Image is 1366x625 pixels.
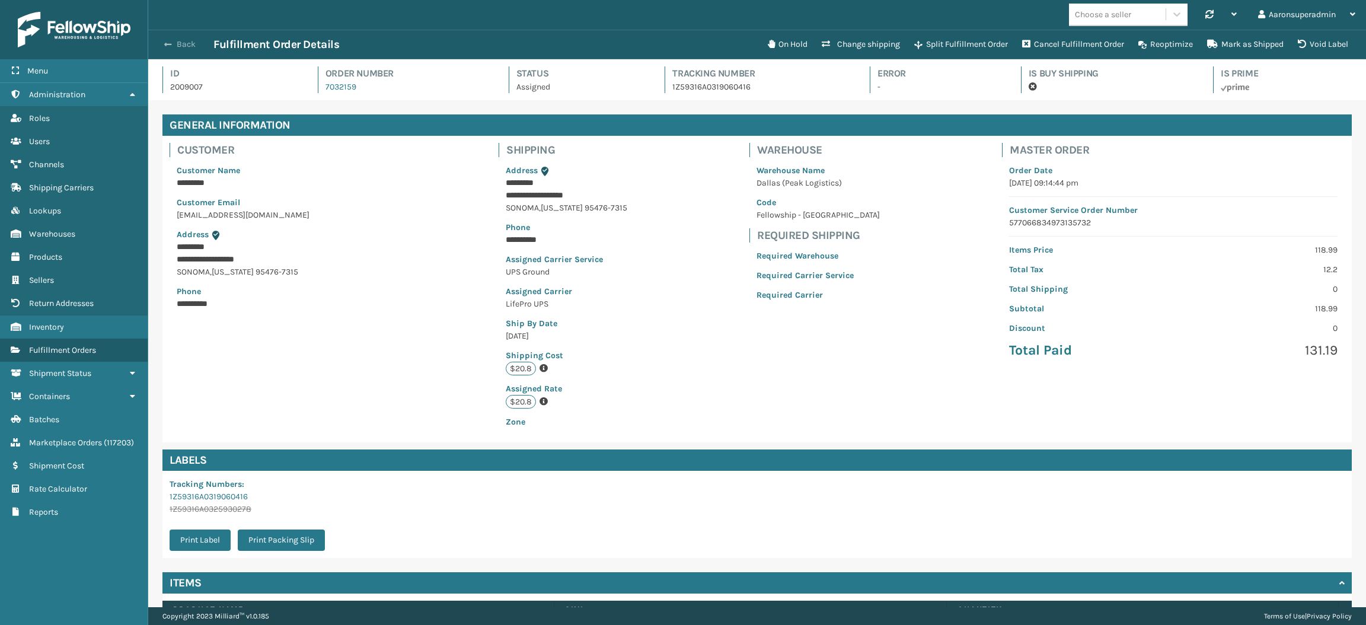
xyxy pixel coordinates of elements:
button: Reoptimize [1131,33,1200,56]
div: Choose a seller [1075,8,1131,21]
p: LifePro UPS [506,298,627,310]
button: Print Label [170,530,231,551]
p: 0 [1180,322,1338,334]
p: Customer Name [177,164,376,177]
span: Administration [29,90,85,100]
p: UPS Ground [506,266,627,278]
p: Code [757,196,880,209]
button: On Hold [761,33,815,56]
h4: Order Number [325,66,487,81]
span: Inventory [29,322,64,332]
p: Dallas (Peak Logistics) [757,177,880,189]
h4: Shipping [506,143,634,157]
span: Channels [29,160,64,170]
p: 1Z59316A0325930278 [170,503,332,515]
a: 1Z59316A0319060416 [170,492,248,502]
p: Assigned [516,81,644,93]
p: $20.8 [506,395,536,409]
a: Terms of Use [1264,612,1305,620]
span: 95476-7315 [256,267,298,277]
p: - [877,81,1000,93]
p: Copyright 2023 Milliard™ v 1.0.185 [162,607,269,625]
span: Containers [29,391,70,401]
p: Required Warehouse [757,250,880,262]
p: Ship By Date [506,317,627,330]
span: Return Addresses [29,298,94,308]
p: Order Date [1009,164,1338,177]
p: Assigned Rate [506,382,627,395]
span: Menu [27,66,48,76]
span: , [210,267,212,277]
p: Discount [1009,322,1166,334]
h4: Is Prime [1221,66,1352,81]
p: Customer Email [177,196,376,209]
p: Assigned Carrier Service [506,253,627,266]
span: Roles [29,113,50,123]
h4: Status [516,66,644,81]
p: Assigned Carrier [506,285,627,298]
h4: Is Buy Shipping [1029,66,1192,81]
span: Shipping Carriers [29,183,94,193]
p: Total Shipping [1009,283,1166,295]
p: Zone [506,416,627,428]
p: 2009007 [170,81,296,93]
button: Cancel Fulfillment Order [1015,33,1131,56]
span: , [539,203,541,213]
span: [US_STATE] [212,267,254,277]
p: 118.99 [1180,244,1338,256]
p: 131.19 [1180,342,1338,359]
p: Required Carrier Service [757,269,880,282]
h4: Error [877,66,1000,81]
p: [DATE] [506,330,627,342]
label: SKU [565,604,935,615]
p: Total Paid [1009,342,1166,359]
span: Rate Calculator [29,484,87,494]
h4: General Information [162,114,1352,136]
span: ( 117203 ) [104,438,134,448]
div: | [1264,607,1352,625]
span: Warehouses [29,229,75,239]
span: Address [177,229,209,240]
p: Total Tax [1009,263,1166,276]
span: Shipment Status [29,368,91,378]
a: Privacy Policy [1307,612,1352,620]
h4: Items [170,576,202,590]
p: 577066834973135732 [1009,216,1338,229]
p: Phone [177,285,376,298]
h3: Fulfillment Order Details [213,37,339,52]
i: Cancel Fulfillment Order [1022,40,1030,48]
span: Sellers [29,275,54,285]
p: $20.8 [506,362,536,375]
button: Back [159,39,213,50]
i: Change shipping [822,40,830,48]
span: Reports [29,507,58,517]
label: Product Name [173,604,543,615]
i: On Hold [768,40,775,48]
span: 95476-7315 [585,203,627,213]
span: Lookups [29,206,61,216]
p: [DATE] 09:14:44 pm [1009,177,1338,189]
p: 0 [1180,283,1338,295]
span: Marketplace Orders [29,438,102,448]
p: Customer Service Order Number [1009,204,1338,216]
h4: Labels [162,449,1352,471]
a: 7032159 [325,82,356,92]
label: Quantity [958,604,1327,615]
button: Change shipping [815,33,907,56]
h4: Tracking Number [672,66,848,81]
p: Subtotal [1009,302,1166,315]
h4: Id [170,66,296,81]
p: 12.2 [1180,263,1338,276]
p: Shipping Cost [506,349,627,362]
h4: Master Order [1010,143,1345,157]
i: Split Fulfillment Order [914,41,923,49]
h4: Customer [177,143,384,157]
i: Mark as Shipped [1207,40,1218,48]
p: 1Z59316A0319060416 [672,81,848,93]
span: [US_STATE] [541,203,583,213]
button: Mark as Shipped [1200,33,1291,56]
p: Required Carrier [757,289,880,301]
p: [EMAIL_ADDRESS][DOMAIN_NAME] [177,209,376,221]
p: Warehouse Name [757,164,880,177]
span: Shipment Cost [29,461,84,471]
